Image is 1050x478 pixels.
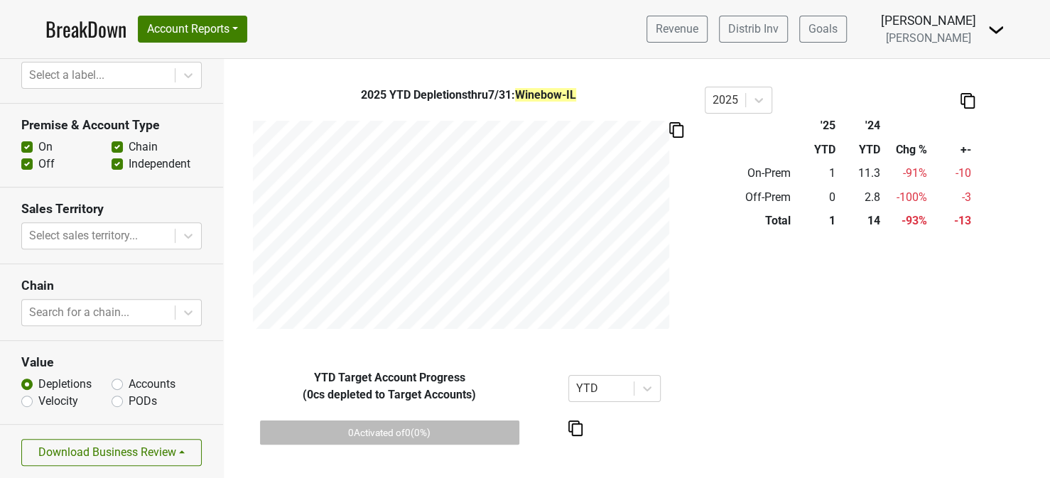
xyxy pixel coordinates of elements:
td: 2.8 [839,185,884,210]
td: 0 [794,185,839,210]
img: Copy to clipboard [960,93,975,108]
label: Chain [129,138,158,156]
td: -10 [931,161,975,185]
label: On [38,138,53,156]
td: -100 % [884,185,931,210]
h3: Chain [21,278,202,293]
h3: Premise & Account Type [21,118,202,133]
span: 2025 [361,88,389,102]
td: 14 [839,210,884,234]
td: -93 % [884,210,931,234]
td: 11.3 [839,161,884,185]
span: Winebow-IL [515,88,576,102]
td: -13 [931,210,975,234]
th: '24 [839,114,884,138]
th: YTD [839,138,884,162]
div: [PERSON_NAME] [881,11,976,30]
th: '25 [794,114,839,138]
div: Target Account Progress [243,369,536,403]
td: 1 [794,161,839,185]
td: -91 % [884,161,931,185]
td: On-Prem [705,161,794,185]
div: ( 0 cs depleted to Target Accounts) [243,386,536,403]
h3: Sales Territory [21,202,202,217]
td: Off-Prem [705,185,794,210]
span: [PERSON_NAME] [886,31,971,45]
div: YTD Depletions thru 7/31 : [243,87,694,104]
a: BreakDown [45,14,126,44]
th: YTD [794,138,839,162]
img: Copy to clipboard [669,122,683,137]
th: Chg % [884,138,931,162]
span: YTD [314,371,335,384]
label: PODs [129,393,157,410]
label: Independent [129,156,190,173]
a: Distrib Inv [719,16,788,43]
td: -3 [931,185,975,210]
label: Accounts [129,376,175,393]
label: Off [38,156,55,173]
label: Velocity [38,393,78,410]
img: Dropdown Menu [987,21,1005,38]
a: Revenue [646,16,708,43]
td: 1 [794,210,839,234]
td: Total [705,210,794,234]
th: +- [931,138,975,162]
label: Depletions [38,376,92,393]
button: Download Business Review [21,439,202,466]
img: Copy to clipboard [568,420,583,435]
h3: Value [21,355,202,370]
div: 0 Activated of 0 ( 0 %) [260,420,519,445]
button: Account Reports [138,16,247,43]
a: Goals [799,16,847,43]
